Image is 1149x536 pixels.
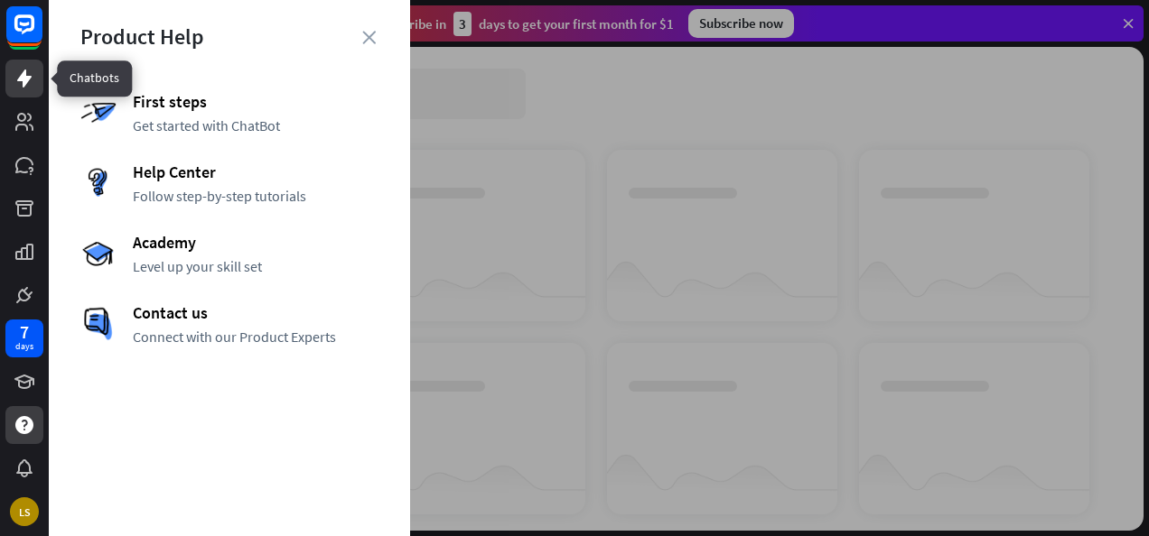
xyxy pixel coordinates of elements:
span: First steps [133,91,378,112]
span: Level up your skill set [133,257,378,275]
span: Help Center [133,162,378,182]
a: 7 days [5,319,43,357]
span: Get started with ChatBot [133,116,378,134]
span: Contact us [133,302,378,323]
div: LS [10,497,39,526]
span: Academy [133,232,378,253]
button: Open LiveChat chat widget [14,7,69,61]
div: Product Help [80,23,378,51]
span: Follow step-by-step tutorials [133,187,378,205]
div: 7 [20,324,29,340]
span: Connect with our Product Experts [133,328,378,346]
div: days [15,340,33,353]
i: close [362,31,376,44]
